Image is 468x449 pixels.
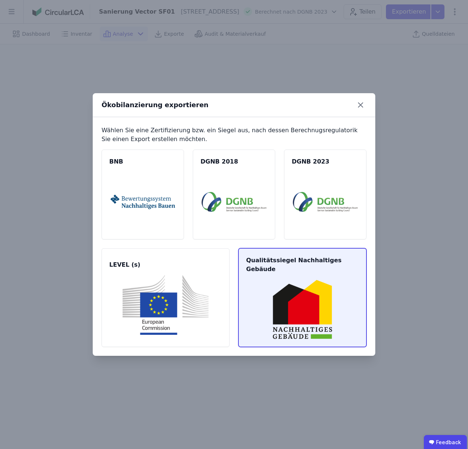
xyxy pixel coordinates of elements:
span: Qualitätssiegel Nachhaltiges Gebäude [246,256,359,274]
img: dgnb18 [202,172,266,232]
span: LEVEL (s) [109,260,222,269]
img: dgnb23 [293,172,358,232]
span: DGNB 2018 [201,157,267,166]
div: Wählen Sie eine Zertifizierung bzw. ein Siegel aus, nach dessen Berechnugsregulatorik Sie einen E... [102,126,366,144]
img: bnb [110,172,175,232]
span: DGNB 2023 [292,157,359,166]
span: BNB [109,157,176,166]
div: Ökobilanzierung exportieren [102,100,209,110]
img: levels [110,275,221,335]
img: qng [247,280,358,339]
